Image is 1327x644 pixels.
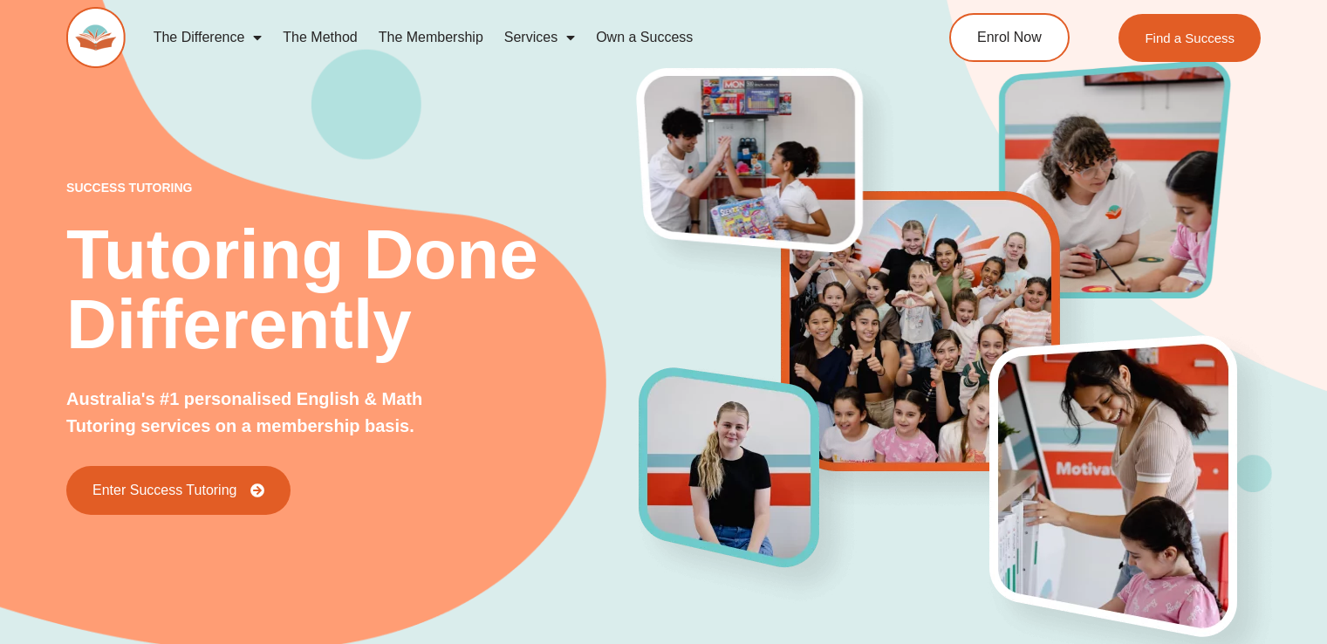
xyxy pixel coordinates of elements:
a: Enter Success Tutoring [66,466,291,515]
a: Own a Success [585,17,703,58]
p: success tutoring [66,182,640,194]
a: The Difference [143,17,273,58]
h2: Tutoring Done Differently [66,220,640,360]
nav: Menu [143,17,881,58]
p: Australia's #1 personalised English & Math Tutoring services on a membership basis. [66,386,485,440]
span: Find a Success [1145,31,1235,45]
span: Enrol Now [977,31,1042,45]
a: The Method [272,17,367,58]
a: The Membership [368,17,494,58]
a: Enrol Now [949,13,1070,62]
a: Find a Success [1118,14,1261,62]
a: Services [494,17,585,58]
span: Enter Success Tutoring [92,483,236,497]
